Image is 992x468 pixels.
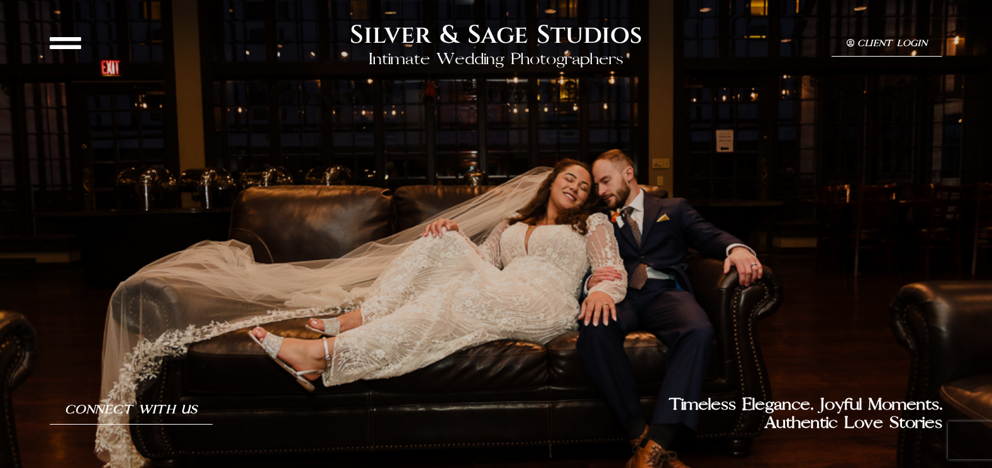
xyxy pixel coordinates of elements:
[65,403,198,416] span: Connect With Us
[369,50,624,69] h2: Intimate Wedding Photographers
[350,20,642,50] h2: Silver & Sage Studios
[857,39,927,48] span: Client Login
[832,31,943,57] a: Client Login
[50,396,213,425] a: Connect With Us
[496,396,943,432] h2: Timeless Elegance. Joyful Moments. Authentic Love Stories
